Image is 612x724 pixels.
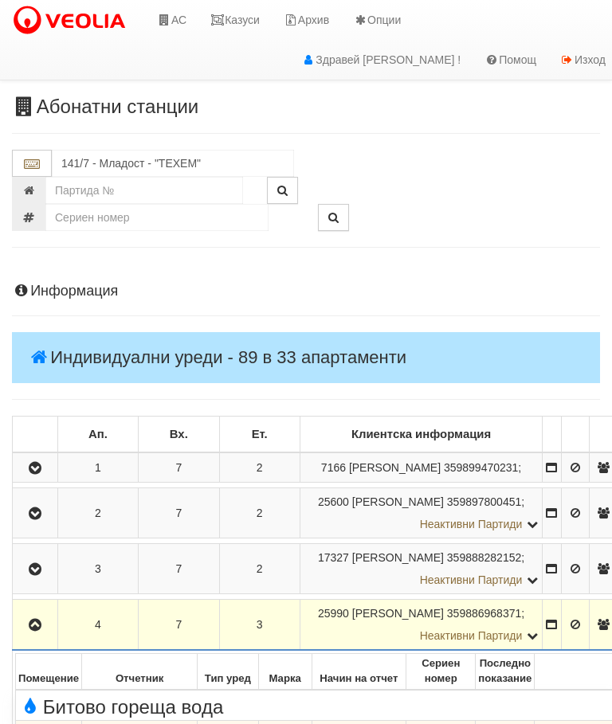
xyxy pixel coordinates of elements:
span: [PERSON_NAME] [352,607,444,620]
input: Сериен номер [45,204,269,231]
span: Неактивни Партиди [420,573,523,586]
span: Партида № [318,551,349,564]
span: 2 [257,507,263,519]
td: : No sort applied, sorting is disabled [543,417,562,453]
a: Помощ [473,40,548,80]
b: Ап. [88,428,108,440]
b: Клиентска информация [351,428,491,440]
td: 4 [57,600,138,651]
span: Партида № [321,461,346,474]
td: ; [300,600,542,651]
td: 7 [139,600,219,651]
td: 7 [139,488,219,538]
h4: Индивидуални уреди - 89 в 33 апартаменти [12,332,600,383]
input: Абонатна станция [52,150,294,177]
th: Начин на отчет [312,654,406,690]
td: 1 [57,452,138,483]
span: [PERSON_NAME] [352,495,444,508]
th: Отчетник [82,654,198,690]
span: 359899470231 [444,461,518,474]
span: 359897800451 [447,495,521,508]
td: Клиентска информация: No sort applied, sorting is disabled [300,417,542,453]
span: [PERSON_NAME] [352,551,444,564]
span: 359888282152 [447,551,521,564]
td: 2 [57,488,138,538]
span: 2 [257,562,263,575]
td: ; [300,488,542,538]
span: [PERSON_NAME] [349,461,441,474]
b: Вх. [170,428,188,440]
td: 7 [139,544,219,594]
th: Тип уред [198,654,259,690]
td: : No sort applied, sorting is disabled [561,417,590,453]
td: 3 [57,544,138,594]
td: ; [300,544,542,594]
th: Марка [258,654,312,690]
th: Последно показание [476,654,535,690]
th: Помещение [16,654,82,690]
span: Неактивни Партиди [420,518,523,530]
td: ; [300,452,542,483]
span: Битово гореща вода [18,697,223,718]
th: Сериен номер [406,654,476,690]
td: : No sort applied, sorting is disabled [13,417,58,453]
span: Партида № [318,495,349,508]
td: 7 [139,452,219,483]
span: 2 [257,461,263,474]
a: Здравей [PERSON_NAME] ! [289,40,473,80]
td: Ап.: No sort applied, sorting is disabled [57,417,138,453]
span: 359886968371 [447,607,521,620]
input: Партида № [45,177,243,204]
b: Ет. [252,428,268,440]
h3: Абонатни станции [12,96,600,117]
td: Вх.: No sort applied, sorting is disabled [139,417,219,453]
h4: Информация [12,284,600,299]
td: Ет.: No sort applied, sorting is disabled [219,417,300,453]
span: Партида № [318,607,349,620]
span: 3 [257,618,263,631]
span: Неактивни Партиди [420,629,523,642]
img: VeoliaLogo.png [12,4,133,37]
